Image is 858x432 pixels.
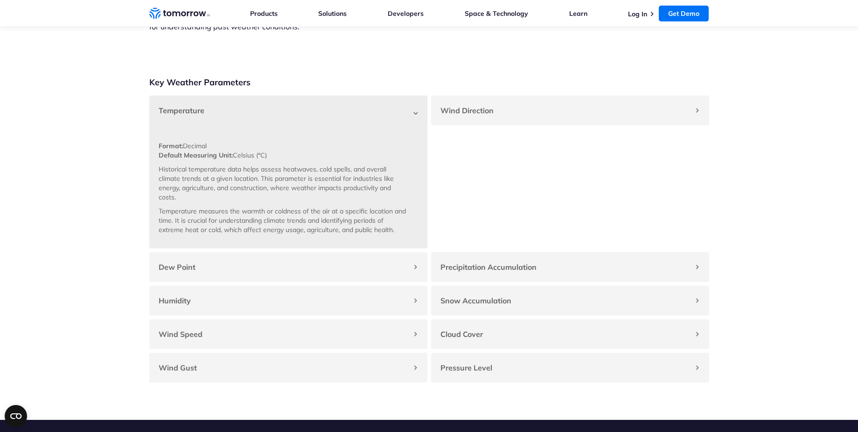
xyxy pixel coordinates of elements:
a: Log In [628,10,647,18]
div: Humidity [149,286,427,315]
a: Solutions [318,9,347,18]
h3: Key Weather Parameters [149,77,251,88]
strong: Format: [159,142,183,150]
a: Learn [569,9,587,18]
strong: Cloud Cover [440,329,483,339]
div: Dew Point [149,252,427,282]
div: Wind Speed [149,319,427,349]
div: Snow Accumulation [431,286,709,315]
div: Wind Gust [149,353,427,383]
strong: Wind Direction [440,106,494,115]
div: Cloud Cover [431,319,709,349]
a: Developers [388,9,424,18]
p: Historical temperature data helps assess heatwaves, cold spells, and overall climate trends at a ... [159,165,409,202]
a: Home link [149,7,210,21]
button: Open CMP widget [5,405,27,427]
strong: Wind Speed [159,329,202,339]
a: Products [250,9,278,18]
p: Decimal Celsius (°C) [159,141,409,160]
strong: Dew Point [159,262,195,272]
strong: Humidity [159,296,191,305]
strong: Pressure Level [440,363,492,372]
strong: Snow Accumulation [440,296,511,305]
div: Wind Direction [431,96,709,125]
a: Space & Technology [465,9,528,18]
div: Temperature [149,96,427,125]
a: Get Demo [659,6,709,21]
strong: Default Measuring Unit: [159,151,233,159]
div: Precipitation Accumulation [431,252,709,282]
div: Pressure Level [431,353,709,383]
strong: Temperature [159,106,204,115]
strong: Wind Gust [159,363,197,372]
p: Temperature measures the warmth or coldness of the air at a specific location and time. It is cru... [159,206,409,234]
strong: Precipitation Accumulation [440,262,537,272]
